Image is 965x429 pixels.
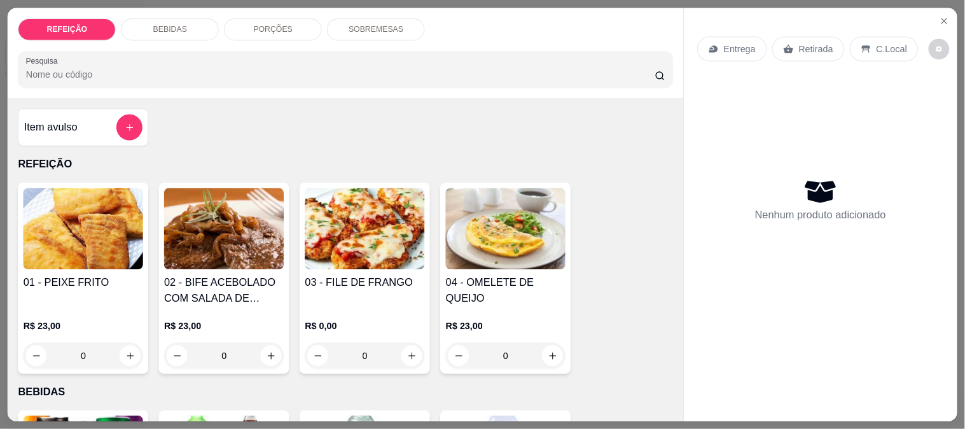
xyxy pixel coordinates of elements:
[18,157,673,172] p: REFEIÇÃO
[934,10,955,31] button: Close
[116,114,142,140] button: add-separate-item
[254,24,293,34] p: PORÇÕES
[164,319,284,332] p: R$ 23,00
[349,24,403,34] p: SOBREMESAS
[446,275,566,306] h4: 04 - OMELETE DE QUEIJO
[755,207,886,223] p: Nenhum produto adicionado
[26,55,62,66] label: Pesquisa
[724,43,756,56] p: Entrega
[24,319,144,332] p: R$ 23,00
[164,188,284,269] img: product-image
[799,43,833,56] p: Retirada
[305,319,426,332] p: R$ 0,00
[164,275,284,306] h4: 02 - BIFE ACEBOLADO COM SALADA DE MAIONESE
[305,275,426,291] h4: 03 - FILE DE FRANGO
[47,24,88,34] p: REFEIÇÃO
[24,275,144,291] h4: 01 - PEIXE FRITO
[26,68,655,81] input: Pesquisa
[929,38,950,59] button: decrease-product-quantity
[153,24,187,34] p: BEBIDAS
[446,188,566,269] img: product-image
[446,319,566,332] p: R$ 23,00
[305,188,426,269] img: product-image
[24,120,78,136] h4: Item avulso
[18,384,673,400] p: BEBIDAS
[24,188,144,269] img: product-image
[877,43,908,56] p: C.Local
